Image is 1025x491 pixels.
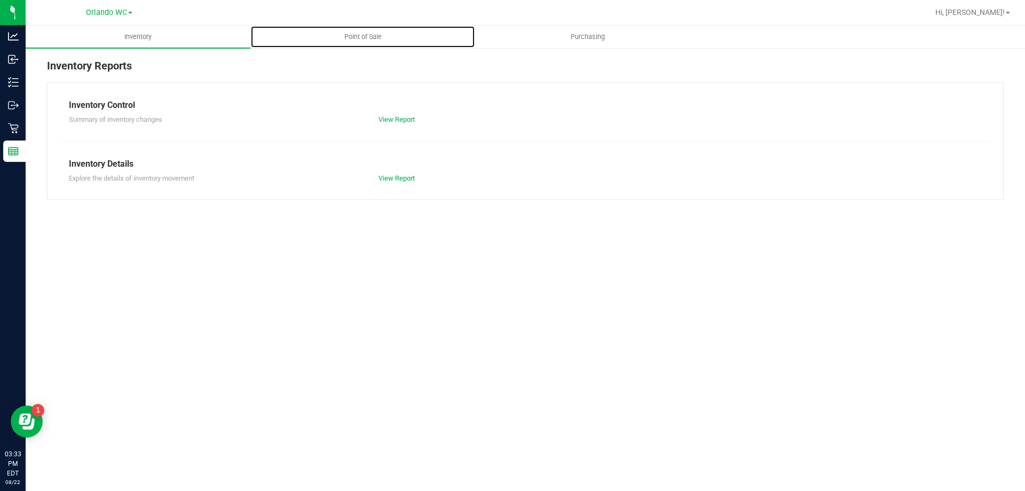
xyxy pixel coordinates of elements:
[8,100,19,111] inline-svg: Outbound
[935,8,1005,17] span: Hi, [PERSON_NAME]!
[379,174,415,182] a: View Report
[5,478,21,486] p: 08/22
[69,174,194,182] span: Explore the details of inventory movement
[330,32,396,42] span: Point of Sale
[5,449,21,478] p: 03:33 PM EDT
[8,31,19,42] inline-svg: Analytics
[26,26,250,48] a: Inventory
[8,146,19,157] inline-svg: Reports
[8,123,19,134] inline-svg: Retail
[86,8,127,17] span: Orlando WC
[11,406,43,438] iframe: Resource center
[475,26,700,48] a: Purchasing
[69,115,162,123] span: Summary of inventory changes
[110,32,166,42] span: Inventory
[69,158,982,170] div: Inventory Details
[8,77,19,88] inline-svg: Inventory
[47,58,1004,82] div: Inventory Reports
[31,404,44,417] iframe: Resource center unread badge
[556,32,619,42] span: Purchasing
[250,26,475,48] a: Point of Sale
[69,99,982,112] div: Inventory Control
[379,115,415,123] a: View Report
[8,54,19,65] inline-svg: Inbound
